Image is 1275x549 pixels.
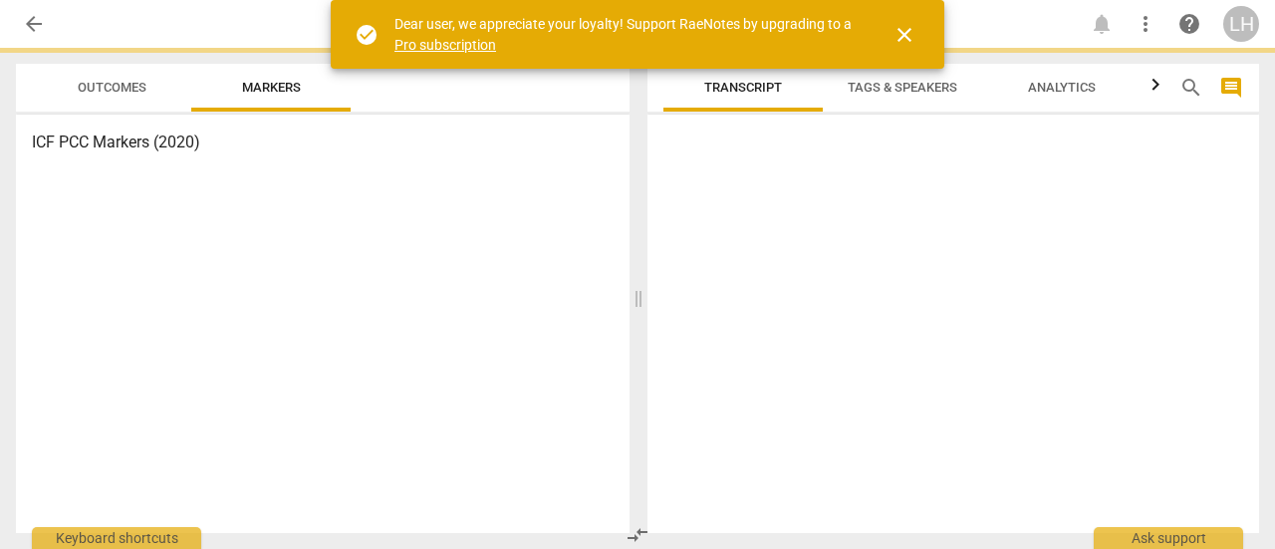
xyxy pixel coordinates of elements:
[1177,12,1201,36] span: help
[242,80,301,95] span: Markers
[881,11,928,59] button: Close
[1171,6,1207,42] a: Help
[848,80,957,95] span: Tags & Speakers
[1219,76,1243,100] span: comment
[1223,6,1259,42] button: LH
[22,12,46,36] span: arrow_back
[1175,72,1207,104] button: Search
[626,523,649,547] span: compare_arrows
[32,131,614,154] h3: ICF PCC Markers (2020)
[1179,76,1203,100] span: search
[1215,72,1247,104] button: Show/Hide comments
[394,14,857,55] div: Dear user, we appreciate your loyalty! Support RaeNotes by upgrading to a
[355,23,379,47] span: check_circle
[1028,80,1096,95] span: Analytics
[704,80,782,95] span: Transcript
[892,23,916,47] span: close
[394,37,496,53] a: Pro subscription
[32,527,201,549] div: Keyboard shortcuts
[1094,527,1243,549] div: Ask support
[1134,12,1157,36] span: more_vert
[78,80,146,95] span: Outcomes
